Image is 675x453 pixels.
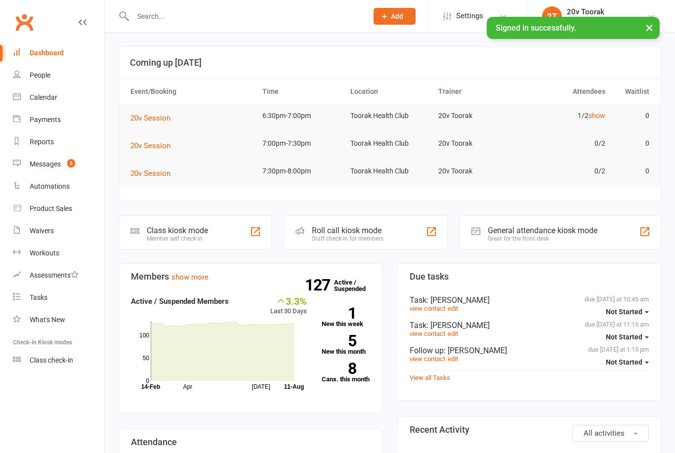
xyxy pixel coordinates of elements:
td: 0/2 [522,132,610,155]
a: Payments [13,109,104,131]
div: Roll call kiosk mode [312,226,383,235]
div: Task [410,321,649,330]
strong: 8 [322,361,356,376]
td: 0/2 [522,160,610,183]
div: Follow up [410,346,649,355]
a: Automations [13,175,104,198]
td: 7:00pm-7:30pm [258,132,346,155]
button: Not Started [606,328,649,346]
a: Product Sales [13,198,104,220]
td: 20v Toorak [434,104,522,127]
span: : [PERSON_NAME] [426,321,490,330]
div: Automations [30,182,70,190]
div: Reports [30,138,54,146]
div: Last 30 Days [270,295,307,317]
div: Workouts [30,249,59,257]
a: show [589,112,605,120]
button: Not Started [606,353,649,371]
a: Assessments [13,264,104,287]
span: : [PERSON_NAME] [444,346,507,355]
td: Toorak Health Club [346,132,434,155]
button: 20v Session [130,167,177,179]
button: Add [374,8,416,25]
td: Toorak Health Club [346,160,434,183]
span: Not Started [606,358,642,366]
div: Member self check-in [147,235,208,242]
span: Not Started [606,333,642,341]
div: Assessments [30,271,79,279]
span: Signed in successfully. [496,23,576,33]
button: × [640,17,658,38]
span: Add [391,12,403,20]
td: 1/2 [522,104,610,127]
div: Staff check-in for members [312,235,383,242]
span: 20v Session [130,169,170,178]
span: Settings [456,5,483,27]
div: What's New [30,316,65,324]
strong: 127 [305,278,334,292]
h3: Recent Activity [410,425,649,435]
th: Waitlist [610,79,654,104]
div: Class kiosk mode [147,226,208,235]
th: Attendees [522,79,610,104]
button: All activities [572,425,649,442]
th: Event/Booking [126,79,258,104]
div: Messages [30,160,61,168]
span: 20v Session [130,114,170,123]
div: 20v Toorak [567,7,604,16]
a: Messages 3 [13,153,104,175]
span: All activities [584,429,625,438]
h3: Due tasks [410,272,649,282]
td: 20v Toorak [434,132,522,155]
a: Class kiosk mode [13,349,104,371]
h3: Coming up [DATE] [130,58,650,68]
a: view contact [410,305,445,312]
strong: Active / Suspended Members [131,297,229,306]
strong: 1 [322,306,356,321]
div: Payments [30,116,61,124]
a: show more [171,273,209,282]
td: 7:30pm-8:00pm [258,160,346,183]
td: 6:30pm-7:00pm [258,104,346,127]
a: View all Tasks [410,374,450,381]
div: Dashboard [30,49,64,57]
button: 20v Session [130,112,177,124]
a: edit [448,355,458,363]
button: 20v Session [130,140,177,152]
span: Not Started [606,308,642,316]
a: 127Active / Suspended [334,272,378,299]
td: 0 [610,104,654,127]
span: : [PERSON_NAME] [426,295,490,305]
div: People [30,71,50,79]
strong: 5 [322,333,356,348]
th: Trainer [434,79,522,104]
div: Tasks [30,293,47,301]
h3: Members [131,272,370,282]
td: 0 [610,160,654,183]
a: Waivers [13,220,104,242]
a: Reports [13,131,104,153]
td: 0 [610,132,654,155]
a: 1New this week [322,307,371,327]
a: Dashboard [13,42,104,64]
td: 20v Toorak [434,160,522,183]
a: Tasks [13,287,104,309]
span: 3 [67,159,75,167]
a: edit [448,305,458,312]
a: edit [448,330,458,337]
a: view contact [410,355,445,363]
div: Class check-in [30,356,73,364]
div: General attendance kiosk mode [488,226,597,235]
th: Time [258,79,346,104]
div: Great for the front desk [488,235,597,242]
a: view contact [410,330,445,337]
div: Product Sales [30,205,72,212]
input: Search... [130,9,361,23]
span: 20v Session [130,141,170,150]
a: Workouts [13,242,104,264]
div: Calendar [30,93,57,101]
a: 5New this month [322,335,371,355]
a: Calendar [13,86,104,109]
div: 2T [542,6,562,26]
div: Waivers [30,227,54,235]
